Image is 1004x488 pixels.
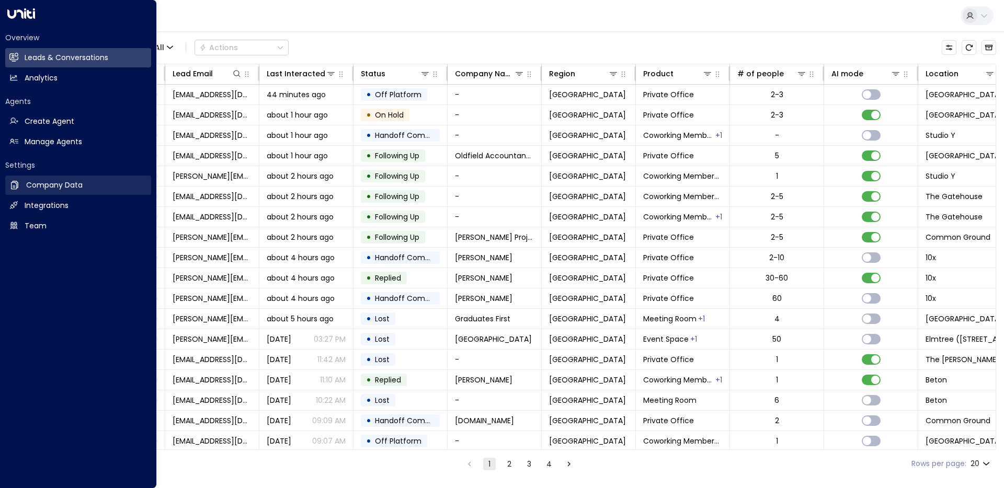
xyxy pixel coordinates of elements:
[267,67,336,80] div: Last Interacted
[267,171,334,181] span: about 2 hours ago
[267,273,335,283] span: about 4 hours ago
[366,106,371,124] div: •
[5,96,151,107] h2: Agents
[267,130,328,141] span: about 1 hour ago
[375,130,449,141] span: Handoff Completed
[643,354,694,365] span: Private Office
[173,334,252,344] span: michael.tang@southwark.anglican.org
[195,40,289,55] div: Button group with a nested menu
[5,112,151,131] a: Create Agent
[926,110,1002,120] span: Park House
[926,273,936,283] span: 10x
[173,232,252,242] span: danielle@mooresprojects.com
[448,207,542,227] td: -
[25,52,108,63] h2: Leads & Conversations
[320,375,346,385] p: 11:10 AM
[375,334,390,344] span: Lost
[549,89,626,100] span: Leeds
[375,273,401,283] span: Replied
[926,436,1002,446] span: Park House
[715,130,722,141] div: Day Passes
[774,313,780,324] div: 4
[5,196,151,215] a: Integrations
[549,354,626,365] span: London
[549,252,626,263] span: Birmingham
[549,334,626,344] span: London
[267,67,325,80] div: Last Interacted
[563,458,575,470] button: Go to next page
[982,40,996,55] button: Archived Leads
[962,40,976,55] span: Refresh
[455,313,510,324] span: Graduates First
[690,334,697,344] div: Meeting Room
[375,232,419,242] span: Following Up
[771,89,783,100] div: 2-3
[267,110,328,120] span: about 1 hour ago
[643,293,694,304] span: Private Office
[543,458,555,470] button: Go to page 4
[483,458,496,470] button: page 1
[776,354,778,365] div: 1
[523,458,535,470] button: Go to page 3
[25,73,58,84] h2: Analytics
[926,395,947,405] span: Beton
[312,436,346,446] p: 09:07 AM
[366,412,371,429] div: •
[366,391,371,409] div: •
[926,171,955,181] span: Studio Y
[926,375,947,385] span: Beton
[455,67,524,80] div: Company Name
[643,67,674,80] div: Product
[503,458,516,470] button: Go to page 2
[549,273,626,283] span: Birmingham
[926,212,983,222] span: The Gatehouse
[771,191,783,202] div: 2-5
[643,436,722,446] span: Coworking Membership
[267,232,334,242] span: about 2 hours ago
[926,67,959,80] div: Location
[448,431,542,451] td: -
[455,293,512,304] span: Knight Frank
[775,150,779,161] div: 5
[766,273,788,283] div: 30-60
[316,395,346,405] p: 10:22 AM
[375,293,449,304] span: Handoff Completed
[366,188,371,205] div: •
[549,110,626,120] span: Leeds
[5,216,151,236] a: Team
[448,390,542,410] td: -
[643,334,689,344] span: Event Space
[775,415,779,426] div: 2
[5,160,151,170] h2: Settings
[831,67,863,80] div: AI mode
[448,166,542,186] td: -
[698,313,705,324] div: Private Office
[911,458,966,469] label: Rows per page:
[199,43,238,52] div: Actions
[926,130,955,141] span: Studio Y
[25,136,82,147] h2: Manage Agents
[375,191,419,202] span: Following Up
[455,273,512,283] span: Knight Frank
[26,180,83,191] h2: Company Data
[926,150,1002,161] span: Park House
[173,436,252,446] span: aamir_nawaz@hotmail.co.uk
[448,350,542,369] td: -
[455,375,512,385] span: Rachael Tremlett
[173,252,252,263] span: oliver@ohmortgages.co.uk
[366,269,371,287] div: •
[448,105,542,125] td: -
[926,67,995,80] div: Location
[549,212,626,222] span: London
[361,67,430,80] div: Status
[926,415,990,426] span: Common Ground
[455,150,534,161] span: Oldfield Accountancy & Advisory
[173,375,252,385] span: rachaeltremlett@gmail.com
[267,89,326,100] span: 44 minutes ago
[173,415,252,426] span: info@mosslondonlettings.co.uk
[317,354,346,365] p: 11:42 AM
[366,310,371,328] div: •
[643,171,722,181] span: Coworking Membership
[737,67,807,80] div: # of people
[455,232,534,242] span: Moores Projects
